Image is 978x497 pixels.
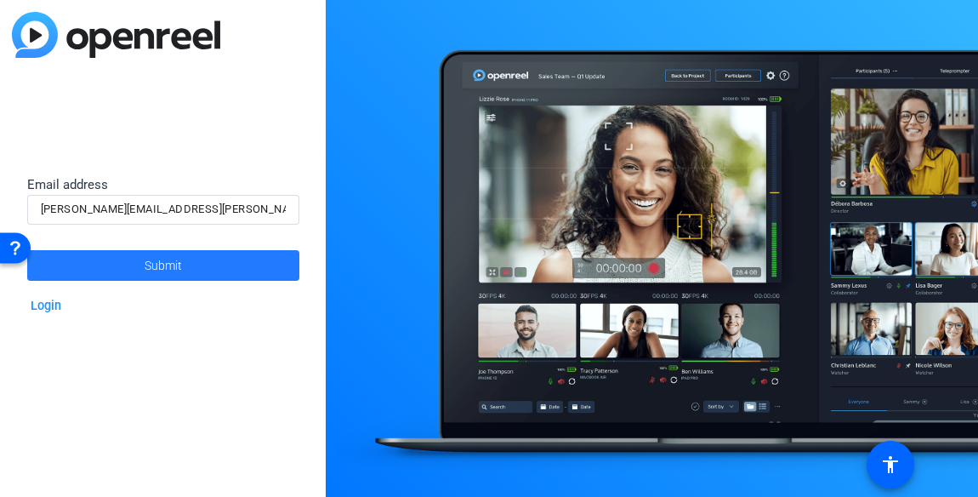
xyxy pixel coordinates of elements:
a: Login [31,299,61,313]
mat-icon: accessibility [880,454,901,475]
input: Email address [41,199,286,220]
img: blue-gradient.svg [12,12,220,58]
span: Submit [145,244,182,287]
button: Submit [27,250,299,281]
span: Email address [27,177,108,192]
